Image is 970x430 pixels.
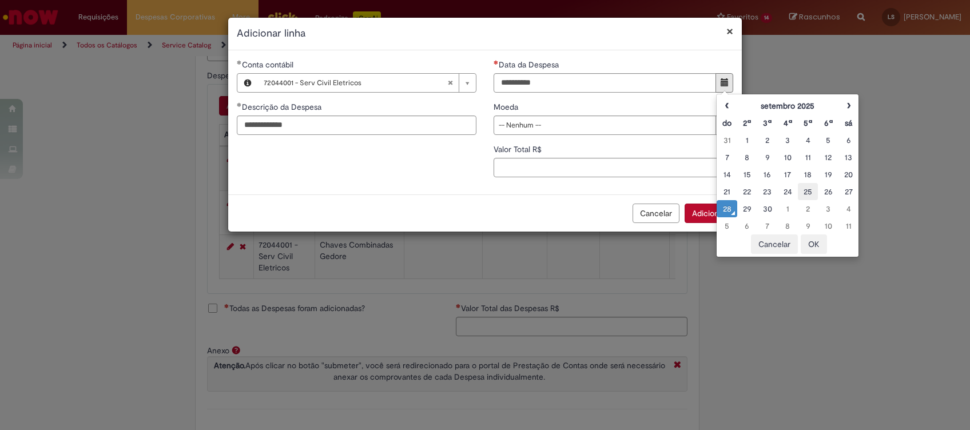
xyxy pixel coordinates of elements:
button: Cancelar [751,234,798,254]
button: Mostrar calendário para Data da Despesa [715,73,733,93]
div: 06 September 2025 Saturday [841,134,856,146]
div: 17 September 2025 Wednesday [781,169,795,180]
div: 29 September 2025 Monday [740,203,754,214]
div: 01 September 2025 Monday [740,134,754,146]
th: Segunda-feira [737,114,757,132]
div: 02 September 2025 Tuesday [760,134,774,146]
div: 20 September 2025 Saturday [841,169,856,180]
div: 23 September 2025 Tuesday [760,186,774,197]
div: 12 September 2025 Friday [821,152,835,163]
th: Sexta-feira [818,114,838,132]
th: Terça-feira [757,114,777,132]
div: 11 September 2025 Thursday [801,152,815,163]
button: Fechar modal [726,25,733,37]
span: Data da Despesa [499,59,561,70]
span: Descrição da Despesa [242,102,324,112]
span: Valor Total R$ [494,144,544,154]
div: 25 September 2025 Thursday [801,186,815,197]
div: 06 October 2025 Monday [740,220,754,232]
input: Valor Total R$ [494,158,733,177]
a: 72044001 - Serv Civil EletricosLimpar campo Conta contábil [258,74,476,92]
div: 09 September 2025 Tuesday [760,152,774,163]
div: 10 October 2025 Friday [821,220,835,232]
div: 11 October 2025 Saturday [841,220,856,232]
span: -- Nenhum -- [499,116,710,134]
button: Conta contábil, Visualizar este registro 72044001 - Serv Civil Eletricos [237,74,258,92]
h2: Adicionar linha [237,26,733,41]
th: Quinta-feira [798,114,818,132]
div: 02 October 2025 Thursday [801,203,815,214]
th: Quarta-feira [778,114,798,132]
div: 21 September 2025 Sunday [719,186,734,197]
div: 04 October 2025 Saturday [841,203,856,214]
div: 03 October 2025 Friday [821,203,835,214]
div: 04 September 2025 Thursday [801,134,815,146]
div: 05 September 2025 Friday [821,134,835,146]
span: Necessários - Conta contábil [242,59,296,70]
div: 01 October 2025 Wednesday [781,203,795,214]
div: 19 September 2025 Friday [821,169,835,180]
div: 14 September 2025 Sunday [719,169,734,180]
div: 22 September 2025 Monday [740,186,754,197]
div: 07 October 2025 Tuesday [760,220,774,232]
div: 08 October 2025 Wednesday [781,220,795,232]
div: 26 September 2025 Friday [821,186,835,197]
input: Data da Despesa [494,73,716,93]
div: 30 September 2025 Tuesday [760,203,774,214]
th: Domingo [717,114,737,132]
div: 15 September 2025 Monday [740,169,754,180]
span: Necessários [494,60,499,65]
div: 18 September 2025 Thursday [801,169,815,180]
span: Obrigatório Preenchido [237,60,242,65]
span: Obrigatório Preenchido [237,102,242,107]
div: 10 September 2025 Wednesday [781,152,795,163]
div: O seletor de data foi aberto.28 September 2025 Sunday [719,203,734,214]
div: 24 September 2025 Wednesday [781,186,795,197]
th: Próximo mês [838,97,858,114]
abbr: Limpar campo Conta contábil [442,74,459,92]
div: 05 October 2025 Sunday [719,220,734,232]
div: 31 August 2025 Sunday [719,134,734,146]
th: Sábado [838,114,858,132]
div: Escolher data [716,94,859,257]
div: 13 September 2025 Saturday [841,152,856,163]
div: 09 October 2025 Thursday [801,220,815,232]
div: 27 September 2025 Saturday [841,186,856,197]
div: 16 September 2025 Tuesday [760,169,774,180]
span: 72044001 - Serv Civil Eletricos [264,74,447,92]
th: Mês anterior [717,97,737,114]
th: setembro 2025. Alternar mês [737,97,838,114]
button: Cancelar [633,204,679,223]
button: Adicionar [685,204,733,223]
span: Moeda [494,102,520,112]
div: 07 September 2025 Sunday [719,152,734,163]
button: OK [801,234,827,254]
div: 03 September 2025 Wednesday [781,134,795,146]
div: 08 September 2025 Monday [740,152,754,163]
input: Descrição da Despesa [237,116,476,135]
